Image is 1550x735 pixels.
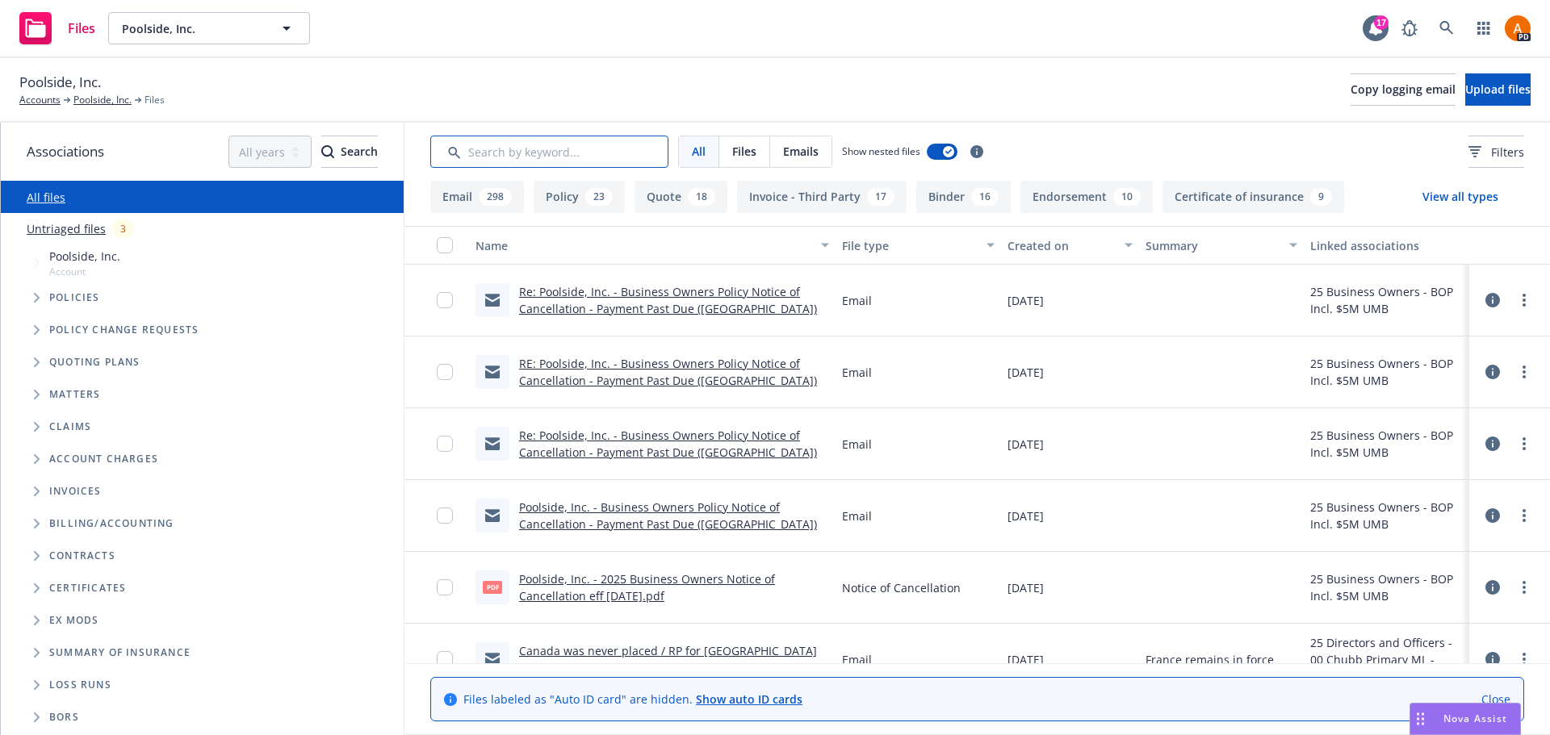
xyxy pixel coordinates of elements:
[437,237,453,253] input: Select all
[437,579,453,595] input: Toggle Row Selected
[49,248,120,265] span: Poolside, Inc.
[321,136,378,168] button: SearchSearch
[437,364,453,380] input: Toggle Row Selected
[49,390,100,399] span: Matters
[49,325,199,335] span: Policy change requests
[836,226,1001,265] button: File type
[1310,634,1463,685] div: 25 Directors and Officers - 00 Chubb Primary ML - International
[842,651,872,668] span: Email
[122,20,262,37] span: Poolside, Inc.
[49,616,98,625] span: Ex Mods
[475,237,811,254] div: Name
[49,680,111,690] span: Loss Runs
[27,220,106,237] a: Untriaged files
[479,188,512,206] div: 298
[1007,507,1044,524] span: [DATE]
[1007,651,1044,668] span: [DATE]
[49,422,91,432] span: Claims
[635,181,727,213] button: Quote
[49,454,158,464] span: Account charges
[1393,12,1426,44] a: Report a Bug
[916,181,1011,213] button: Binder
[1514,649,1534,669] a: more
[1514,362,1534,382] a: more
[1146,237,1280,254] div: Summary
[437,507,453,524] input: Toggle Row Selected
[437,292,453,308] input: Toggle Row Selected
[1007,436,1044,453] span: [DATE]
[1431,12,1463,44] a: Search
[519,499,817,532] a: Poolside, Inc. - Business Owners Policy Notice of Cancellation - Payment Past Due ([GEOGRAPHIC_DA...
[1007,364,1044,381] span: [DATE]
[19,93,61,107] a: Accounts
[1304,226,1469,265] button: Linked associations
[1310,237,1463,254] div: Linked associations
[1351,81,1456,97] span: Copy logging email
[534,181,625,213] button: Policy
[1514,578,1534,597] a: more
[971,188,999,206] div: 16
[112,219,134,238] div: 3
[519,643,817,675] a: Canada was never placed / RP for [GEOGRAPHIC_DATA] (Chubb) .msg
[145,93,165,107] span: Files
[49,293,100,303] span: Policies
[49,519,174,528] span: Billing/Accounting
[49,265,120,278] span: Account
[1465,81,1531,97] span: Upload files
[1,244,404,507] div: Tree Example
[1410,704,1431,734] div: Drag to move
[1410,703,1521,735] button: Nova Assist
[1146,651,1274,668] span: France remains in force
[732,143,756,160] span: Files
[437,436,453,452] input: Toggle Row Selected
[437,651,453,667] input: Toggle Row Selected
[519,284,817,316] a: Re: Poolside, Inc. - Business Owners Policy Notice of Cancellation - Payment Past Due ([GEOGRAPHI...
[1310,499,1463,532] div: 25 Business Owners - BOP Incl. $5M UMB
[73,93,132,107] a: Poolside, Inc.
[519,428,817,460] a: Re: Poolside, Inc. - Business Owners Policy Notice of Cancellation - Payment Past Due ([GEOGRAPHI...
[13,6,102,51] a: Files
[1374,15,1389,30] div: 17
[696,691,802,707] a: Show auto ID cards
[1310,427,1463,461] div: 25 Business Owners - BOP Incl. $5M UMB
[483,581,502,593] span: pdf
[842,507,872,524] span: Email
[519,571,775,603] a: Poolside, Inc. - 2025 Business Owners Notice of Cancellation eff [DATE].pdf
[49,551,115,561] span: Contracts
[1162,181,1344,213] button: Certificate of insurance
[1397,181,1524,213] button: View all types
[842,237,977,254] div: File type
[1468,12,1500,44] a: Switch app
[430,136,668,168] input: Search by keyword...
[469,226,836,265] button: Name
[842,144,920,158] span: Show nested files
[463,691,802,708] span: Files labeled as "Auto ID card" are hidden.
[1,507,404,733] div: Folder Tree Example
[842,364,872,381] span: Email
[1310,355,1463,389] div: 25 Business Owners - BOP Incl. $5M UMB
[49,712,79,722] span: BORs
[1491,144,1524,161] span: Filters
[783,143,819,160] span: Emails
[1514,290,1534,310] a: more
[842,436,872,453] span: Email
[108,12,310,44] button: Poolside, Inc.
[1007,579,1044,596] span: [DATE]
[19,72,101,93] span: Poolside, Inc.
[430,181,524,213] button: Email
[321,145,334,158] svg: Search
[737,181,907,213] button: Invoice - Third Party
[27,141,104,162] span: Associations
[1514,434,1534,453] a: more
[49,648,191,658] span: Summary of insurance
[1514,506,1534,525] a: more
[68,22,95,35] span: Files
[519,356,817,388] a: RE: Poolside, Inc. - Business Owners Policy Notice of Cancellation - Payment Past Due ([GEOGRAPHI...
[688,188,715,206] div: 18
[1020,181,1153,213] button: Endorsement
[1351,73,1456,106] button: Copy logging email
[1007,237,1115,254] div: Created on
[1481,691,1510,708] a: Close
[1139,226,1305,265] button: Summary
[1310,188,1332,206] div: 9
